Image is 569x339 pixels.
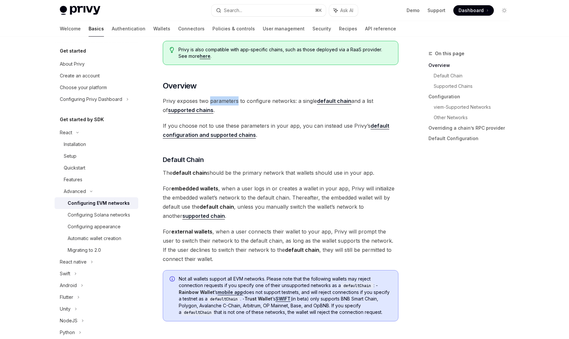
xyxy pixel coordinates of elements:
a: supported chain [182,213,225,219]
span: Not all wallets support all EVM networks. Please note that the following wallets may reject conne... [179,276,392,316]
span: Dashboard [459,7,484,14]
a: Setup [55,150,138,162]
a: Other Networks [434,112,515,123]
svg: Info [170,276,176,283]
div: Unity [60,305,71,313]
div: Quickstart [64,164,85,172]
div: Configuring EVM networks [68,199,130,207]
span: ⌘ K [315,8,322,13]
div: Automatic wallet creation [68,234,121,242]
a: Default Configuration [428,133,515,144]
a: Policies & controls [212,21,255,37]
a: Demo [407,7,420,14]
strong: default chain [285,247,319,253]
a: Create an account [55,70,138,82]
a: Configuring appearance [55,221,138,233]
div: Configuring appearance [68,223,121,231]
strong: embedded wallets [171,185,218,192]
a: Authentication [112,21,145,37]
button: Search...⌘K [211,5,326,16]
a: default chain [317,98,351,105]
a: Welcome [60,21,81,37]
a: mobile app [218,289,243,295]
span: On this page [435,50,464,57]
div: React [60,129,72,137]
a: Choose your platform [55,82,138,93]
strong: default chain [200,203,234,210]
div: React native [60,258,87,266]
div: NodeJS [60,317,77,325]
strong: Trust Wallet [244,296,272,301]
div: Flutter [60,293,73,301]
strong: supported chain [182,213,225,219]
div: Swift [60,270,70,278]
a: Installation [55,138,138,150]
a: here [200,53,210,59]
span: If you choose not to use these parameters in your app, you can instead use Privy’s . [163,121,398,139]
div: Android [60,282,77,289]
div: Configuring Privy Dashboard [60,95,122,103]
h5: Get started by SDK [60,116,104,123]
span: Ask AI [340,7,353,14]
strong: default chain [317,98,351,104]
a: API reference [365,21,396,37]
div: Configuring Solana networks [68,211,130,219]
a: Connectors [178,21,205,37]
strong: default chain [173,169,207,176]
a: Dashboard [453,5,494,16]
div: Choose your platform [60,84,107,91]
a: Automatic wallet creation [55,233,138,244]
code: defaultChain [208,296,240,302]
a: viem-Supported Networks [434,102,515,112]
div: About Privy [60,60,85,68]
a: Migrating to 2.0 [55,244,138,256]
div: Advanced [64,187,86,195]
a: Configuration [428,91,515,102]
span: Default Chain [163,155,204,164]
div: Create an account [60,72,100,80]
div: Python [60,329,75,336]
div: Migrating to 2.0 [68,246,101,254]
a: Overriding a chain’s RPC provider [428,123,515,133]
span: Privy exposes two parameters to configure networks: a single and a list of . [163,96,398,115]
div: Search... [224,7,242,14]
span: For , when a user connects their wallet to your app, Privy will prompt the user to switch their n... [163,227,398,264]
svg: Tip [170,47,174,53]
span: For , when a user logs in or creates a wallet in your app, Privy will initialize the embedded wal... [163,184,398,220]
strong: external wallets [171,228,212,235]
a: Supported Chains [434,81,515,91]
strong: supported chains [168,107,213,113]
a: User management [263,21,305,37]
button: Ask AI [329,5,358,16]
a: SWIFT [276,296,291,302]
a: Features [55,174,138,186]
code: defaultChain [181,309,214,316]
a: Basics [89,21,104,37]
a: Wallets [153,21,170,37]
a: Configuring EVM networks [55,197,138,209]
h5: Get started [60,47,86,55]
a: supported chains [168,107,213,114]
a: Support [427,7,445,14]
a: Security [312,21,331,37]
span: The should be the primary network that wallets should use in your app. [163,168,398,177]
code: defaultChain [341,282,374,289]
a: Configuring Solana networks [55,209,138,221]
a: Recipes [339,21,357,37]
div: Setup [64,152,76,160]
a: Overview [428,60,515,71]
div: Installation [64,140,86,148]
span: Privy is also compatible with app-specific chains, such as those deployed via a RaaS provider. Se... [178,46,391,59]
button: Toggle dark mode [499,5,510,16]
img: light logo [60,6,100,15]
span: Overview [163,81,197,91]
div: Features [64,176,82,184]
strong: Rainbow Wallet [179,289,214,295]
a: About Privy [55,58,138,70]
a: Default Chain [434,71,515,81]
a: Quickstart [55,162,138,174]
